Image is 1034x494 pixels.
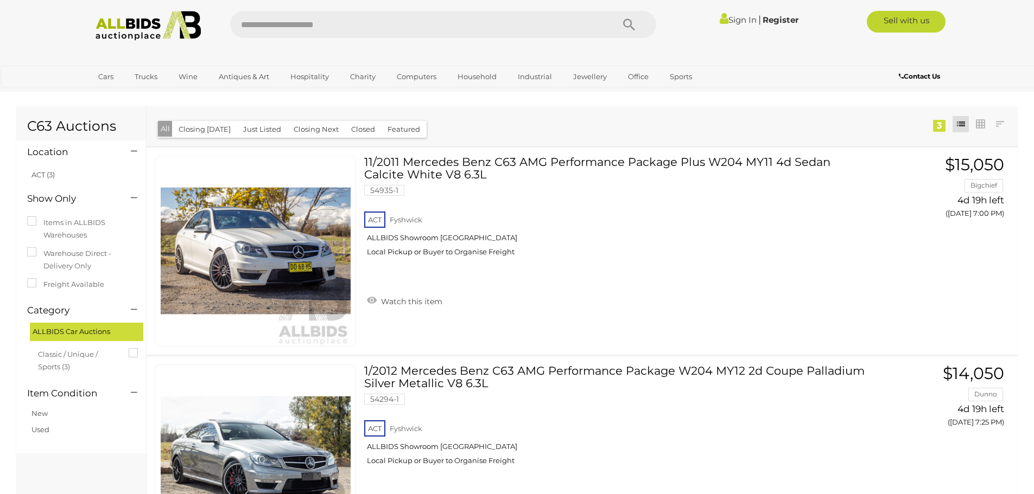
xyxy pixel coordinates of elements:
button: Closed [345,121,382,138]
a: Antiques & Art [212,68,276,86]
h1: C63 Auctions [27,119,135,134]
a: Office [621,68,656,86]
a: Contact Us [899,70,943,82]
button: Closing Next [287,121,345,138]
h4: Category [27,305,115,316]
img: 54935-1a_ex.jpg [161,156,351,346]
span: Watch this item [378,297,442,306]
span: | [758,14,761,25]
button: Closing [DATE] [172,121,237,138]
a: Register [763,15,798,25]
span: Classic / Unique / Sports (3) [38,345,119,374]
a: Computers [390,68,443,86]
label: Warehouse Direct - Delivery Only [27,247,135,273]
a: Used [31,425,49,434]
a: Cars [91,68,120,86]
a: 11/2011 Mercedes Benz C63 AMG Performance Package Plus W204 MY11 4d Sedan Calcite White V8 6.3L 5... [372,156,864,265]
button: Search [602,11,656,38]
button: Just Listed [237,121,288,138]
a: 1/2012 Mercedes Benz C63 AMG Performance Package W204 MY12 2d Coupe Palladium Silver Metallic V8 ... [372,364,864,473]
h4: Item Condition [27,388,115,399]
span: $14,050 [943,363,1004,383]
a: Household [451,68,504,86]
a: Watch this item [364,292,445,309]
b: Contact Us [899,72,940,80]
button: All [158,121,173,137]
button: Featured [381,121,427,138]
a: ACT (3) [31,170,55,179]
label: Items in ALLBIDS Warehouses [27,216,135,242]
span: $15,050 [945,155,1004,175]
h4: Location [27,147,115,157]
a: $15,050 Bigchief 4d 19h left ([DATE] 7:00 PM) [881,156,1007,223]
a: Wine [172,68,205,86]
div: 3 [933,120,946,132]
div: ALLBIDS Car Auctions [30,323,143,341]
h4: Show Only [27,194,115,204]
img: Allbids.com.au [90,11,207,41]
a: New [31,409,48,418]
a: Trucks [128,68,164,86]
a: Jewellery [566,68,614,86]
a: Sell with us [867,11,946,33]
a: [GEOGRAPHIC_DATA] [91,86,182,104]
a: Industrial [511,68,559,86]
a: Sign In [720,15,757,25]
a: Sports [663,68,699,86]
label: Freight Available [27,278,104,291]
a: Hospitality [283,68,336,86]
a: Charity [343,68,383,86]
a: $14,050 Dunno 4d 19h left ([DATE] 7:25 PM) [881,364,1007,432]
